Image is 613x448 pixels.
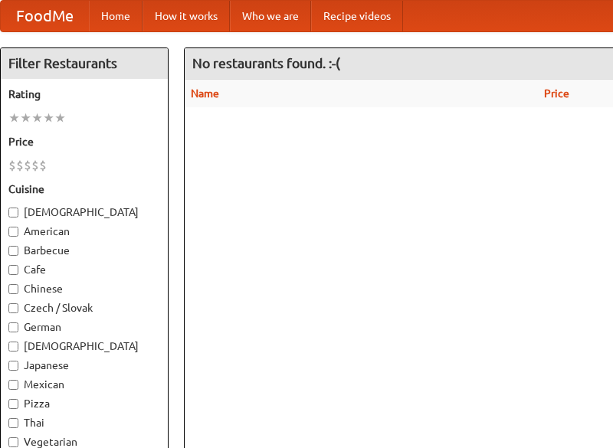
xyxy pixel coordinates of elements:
li: ★ [31,110,43,126]
a: Who we are [230,1,311,31]
h5: Cuisine [8,181,160,197]
input: [DEMOGRAPHIC_DATA] [8,342,18,352]
input: [DEMOGRAPHIC_DATA] [8,208,18,217]
li: $ [39,157,47,174]
label: Thai [8,415,160,430]
ng-pluralize: No restaurants found. :-( [192,56,340,70]
label: Cafe [8,262,160,277]
input: Cafe [8,265,18,275]
a: Name [191,87,219,100]
input: Chinese [8,284,18,294]
li: ★ [54,110,66,126]
input: American [8,227,18,237]
input: Pizza [8,399,18,409]
h4: Filter Restaurants [1,48,168,79]
label: [DEMOGRAPHIC_DATA] [8,338,160,354]
input: Mexican [8,380,18,390]
input: Thai [8,418,18,428]
li: $ [8,157,16,174]
label: Mexican [8,377,160,392]
a: FoodMe [1,1,89,31]
li: ★ [43,110,54,126]
li: $ [16,157,24,174]
label: Pizza [8,396,160,411]
a: Home [89,1,143,31]
label: Czech / Slovak [8,300,160,316]
label: [DEMOGRAPHIC_DATA] [8,204,160,220]
li: ★ [20,110,31,126]
a: Price [544,87,569,100]
h5: Price [8,134,160,149]
input: German [8,322,18,332]
label: Japanese [8,358,160,373]
a: How it works [143,1,230,31]
input: Vegetarian [8,437,18,447]
li: $ [31,157,39,174]
input: Japanese [8,361,18,371]
label: Barbecue [8,243,160,258]
h5: Rating [8,87,160,102]
label: Chinese [8,281,160,296]
input: Barbecue [8,246,18,256]
a: Recipe videos [311,1,403,31]
label: American [8,224,160,239]
li: ★ [8,110,20,126]
li: $ [24,157,31,174]
label: German [8,319,160,335]
input: Czech / Slovak [8,303,18,313]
